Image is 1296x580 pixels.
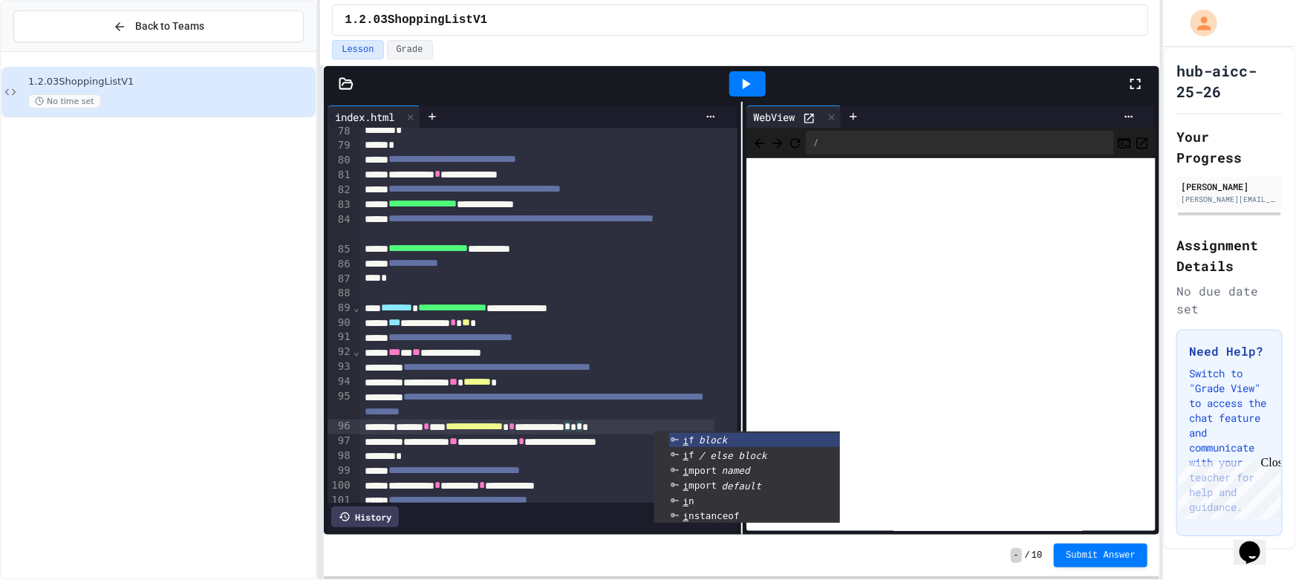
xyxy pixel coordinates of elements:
[1176,60,1283,102] h1: hub-aicc-25-26
[328,494,352,509] div: 101
[752,133,767,151] span: Back
[683,450,689,461] span: i
[788,134,803,151] button: Refresh
[328,479,352,494] div: 100
[683,449,694,460] span: f
[1234,521,1281,565] iframe: chat widget
[1175,6,1221,40] div: My Account
[699,450,766,461] span: / else block
[328,434,352,449] div: 97
[345,11,487,29] span: 1.2.03ShoppingListV1
[328,257,352,272] div: 86
[328,183,352,198] div: 82
[1181,194,1278,205] div: [PERSON_NAME][EMAIL_ADDRESS][PERSON_NAME][DOMAIN_NAME]
[331,506,399,527] div: History
[722,465,750,476] span: named
[353,302,360,313] span: Fold line
[1176,126,1283,168] h2: Your Progress
[328,212,352,242] div: 84
[387,40,433,59] button: Grade
[770,133,785,151] span: Forward
[6,6,102,94] div: Chat with us now!Close
[654,431,840,523] ul: Completions
[328,345,352,360] div: 92
[746,109,803,125] div: WebView
[328,272,352,287] div: 87
[1135,134,1150,151] button: Open in new tab
[328,124,352,139] div: 78
[328,390,352,420] div: 95
[328,105,420,128] div: index.html
[328,420,352,434] div: 96
[1054,544,1147,567] button: Submit Answer
[353,346,360,358] span: Fold line
[1066,550,1136,561] span: Submit Answer
[1011,548,1022,563] span: -
[332,40,383,59] button: Lesson
[28,94,101,108] span: No time set
[683,480,717,491] span: mport
[328,330,352,345] div: 91
[1189,342,1270,360] h3: Need Help?
[328,449,352,464] div: 98
[683,466,689,477] span: i
[328,242,352,257] div: 85
[699,434,727,446] span: block
[328,464,352,479] div: 99
[1173,456,1281,519] iframe: chat widget
[683,495,694,506] span: n
[328,109,402,125] div: index.html
[746,105,841,128] div: WebView
[683,434,694,446] span: f
[328,198,352,212] div: 83
[722,480,761,492] span: default
[28,76,313,88] span: 1.2.03ShoppingListV1
[328,286,352,301] div: 88
[746,158,1156,532] iframe: Web Preview
[683,465,717,476] span: mport
[328,360,352,375] div: 93
[683,480,689,492] span: i
[1181,180,1278,193] div: [PERSON_NAME]
[1025,550,1030,561] span: /
[1032,550,1042,561] span: 10
[683,435,689,446] span: i
[328,168,352,183] div: 81
[135,19,204,34] span: Back to Teams
[1117,134,1132,151] button: Console
[1189,366,1270,515] p: Switch to "Grade View" to access the chat feature and communicate with your teacher for help and ...
[1176,235,1283,276] h2: Assignment Details
[328,316,352,330] div: 90
[683,496,689,507] span: i
[1176,282,1283,318] div: No due date set
[328,301,352,316] div: 89
[13,10,304,42] button: Back to Teams
[328,375,352,390] div: 94
[328,153,352,168] div: 80
[806,131,1114,154] div: /
[328,138,352,153] div: 79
